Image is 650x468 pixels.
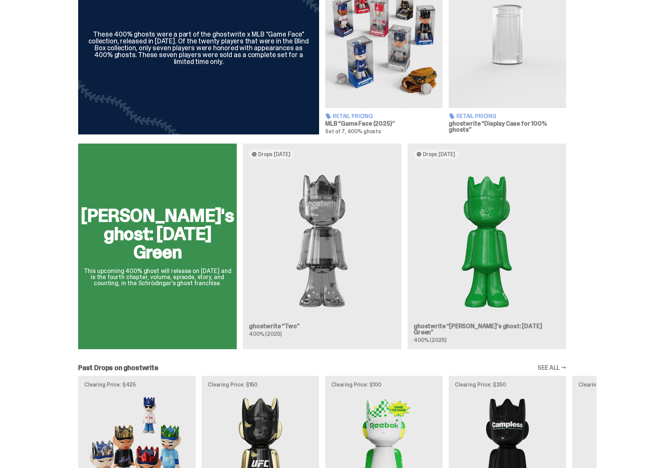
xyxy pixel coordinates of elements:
span: Drops [DATE] [258,151,290,157]
span: Drops [DATE] [423,151,455,157]
h3: MLB “Game Face (2025)” [325,121,443,127]
p: Clearing Price: $150 [208,382,313,387]
h3: ghostwrite “Display Case for 100% ghosts” [449,121,566,133]
h2: Past Drops on ghostwrite [78,364,158,371]
p: Clearing Price: $250 [455,382,560,387]
span: Set of 7, 400% ghosts [325,128,381,135]
span: 400% (2025) [249,331,281,337]
span: Retail Pricing [456,113,496,119]
h3: ghostwrite “[PERSON_NAME]'s ghost: [DATE] Green” [414,323,560,335]
img: Schrödinger's ghost: Sunday Green [414,165,560,317]
h2: [PERSON_NAME]'s ghost: [DATE] Green [81,206,234,261]
p: This upcoming 400% ghost will release on [DATE] and is the fourth chapter, volume, episode, story... [81,268,234,286]
a: Drops [DATE] Schrödinger's ghost: Sunday Green [408,144,566,349]
a: SEE ALL → [538,365,566,371]
p: Clearing Price: $425 [84,382,189,387]
div: These 400% ghosts were a part of the ghostwrite x MLB "Game Face" collection, released in [DATE].... [87,31,310,65]
p: Clearing Price: $100 [331,382,437,387]
img: Two [249,165,395,317]
span: Retail Pricing [333,113,373,119]
span: 400% (2025) [414,337,446,343]
h3: ghostwrite “Two” [249,323,395,329]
